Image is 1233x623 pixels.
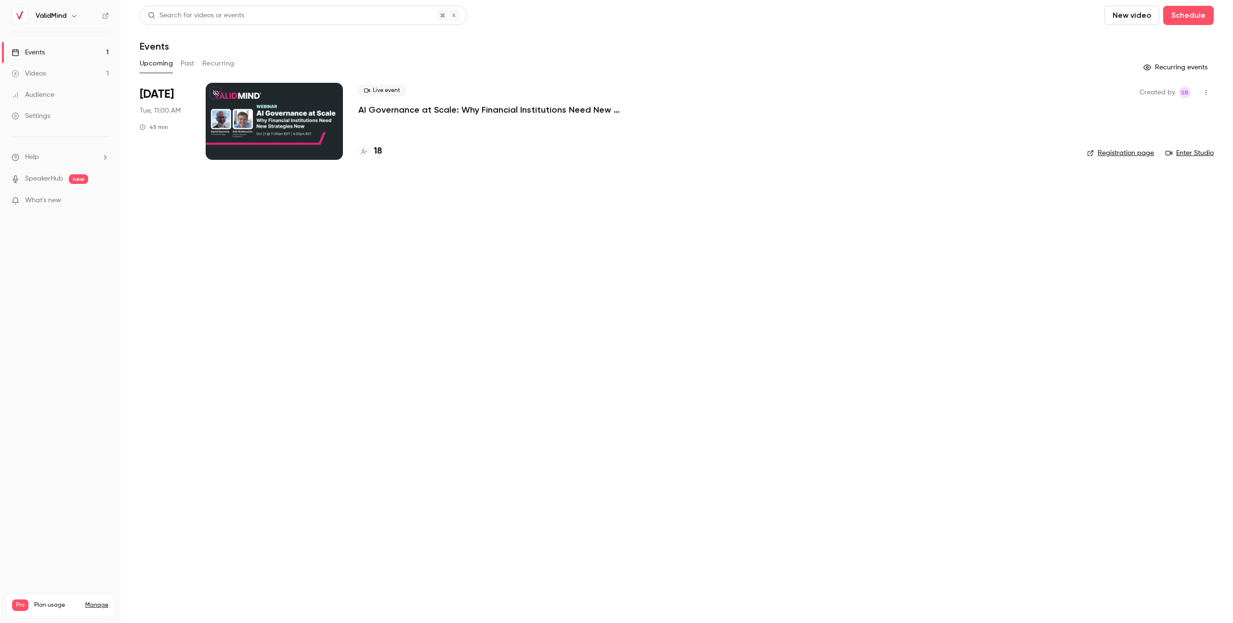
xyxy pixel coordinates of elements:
span: Plan usage [34,601,79,609]
img: ValidMind [12,8,27,24]
span: Live event [358,85,406,96]
button: Past [181,56,195,71]
span: SB [1181,87,1189,98]
button: Recurring [202,56,235,71]
div: 45 min [140,123,168,131]
span: Tue, 11:00 AM [140,106,181,116]
div: Oct 21 Tue, 11:00 AM (America/Toronto) [140,83,190,160]
h4: 18 [374,145,382,158]
a: Manage [85,601,108,609]
h1: Events [140,40,169,52]
button: Recurring events [1139,60,1214,75]
span: [DATE] [140,87,174,102]
div: Search for videos or events [148,11,244,21]
a: SpeakerHub [25,174,63,184]
a: 18 [358,145,382,158]
span: Created by [1140,87,1175,98]
span: new [69,174,88,184]
li: help-dropdown-opener [12,152,109,162]
span: Help [25,152,39,162]
div: Events [12,48,45,57]
div: Videos [12,69,46,78]
div: Settings [12,111,50,121]
a: Enter Studio [1166,148,1214,158]
h6: ValidMind [36,11,66,21]
span: Pro [12,599,28,611]
button: Schedule [1163,6,1214,25]
span: What's new [25,195,61,206]
a: Registration page [1087,148,1154,158]
a: AI Governance at Scale: Why Financial Institutions Need New Strategies Now [358,104,647,116]
iframe: Noticeable Trigger [97,196,109,205]
span: Sarena Brown [1179,87,1191,98]
button: New video [1104,6,1159,25]
button: Upcoming [140,56,173,71]
div: Audience [12,90,54,100]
